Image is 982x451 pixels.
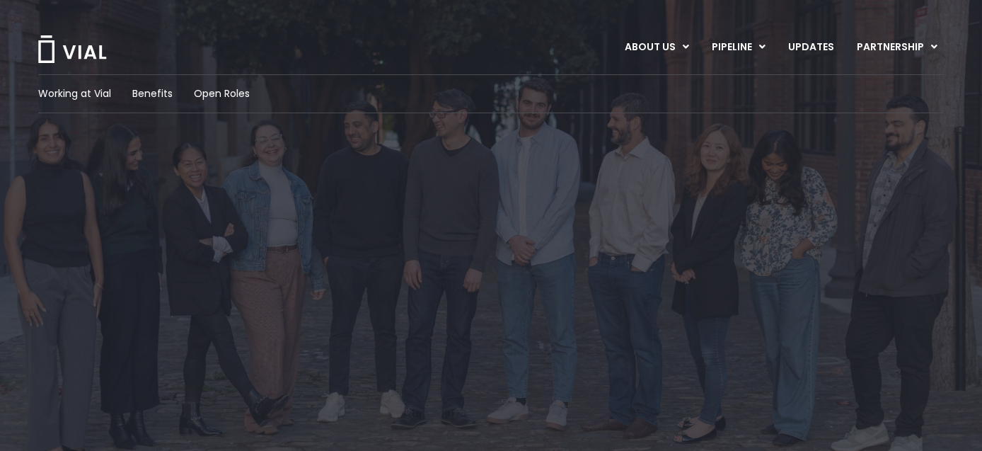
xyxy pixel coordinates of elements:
a: Benefits [132,86,173,101]
a: Working at Vial [38,86,111,101]
a: Open Roles [194,86,250,101]
a: PIPELINEMenu Toggle [700,35,776,59]
a: UPDATES [777,35,845,59]
a: ABOUT USMenu Toggle [613,35,700,59]
img: Vial Logo [37,35,108,63]
a: PARTNERSHIPMenu Toggle [845,35,949,59]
